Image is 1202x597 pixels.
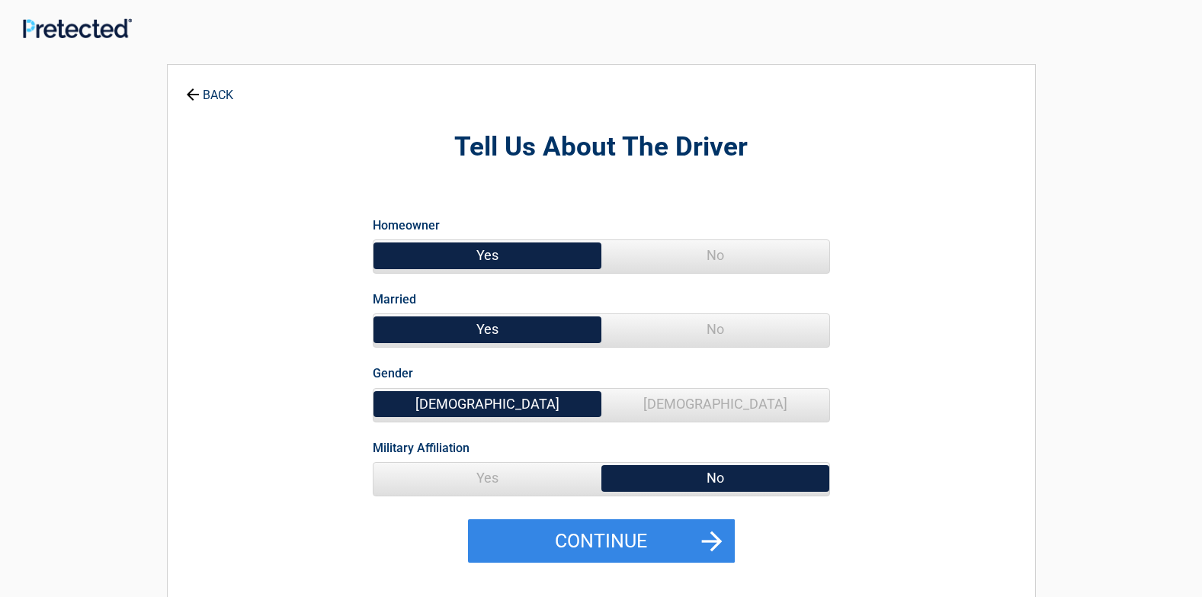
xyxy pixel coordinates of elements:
[373,240,601,271] span: Yes
[373,438,470,458] label: Military Affiliation
[23,18,132,38] img: Main Logo
[373,215,440,236] label: Homeowner
[373,314,601,345] span: Yes
[601,240,829,271] span: No
[601,314,829,345] span: No
[183,75,236,101] a: BACK
[252,130,951,165] h2: Tell Us About The Driver
[373,289,416,310] label: Married
[601,389,829,419] span: [DEMOGRAPHIC_DATA]
[373,363,413,384] label: Gender
[373,463,601,493] span: Yes
[601,463,829,493] span: No
[373,389,601,419] span: [DEMOGRAPHIC_DATA]
[468,519,735,563] button: Continue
